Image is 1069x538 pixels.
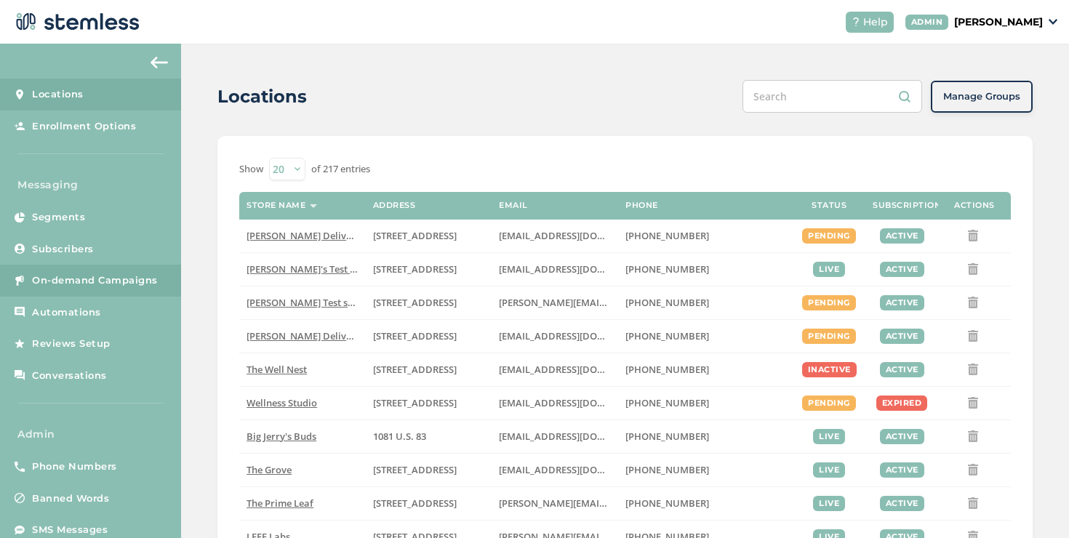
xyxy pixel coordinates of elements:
div: inactive [802,362,857,377]
span: 1081 U.S. 83 [373,430,426,443]
span: [STREET_ADDRESS] [373,497,457,510]
span: [PHONE_NUMBER] [625,296,709,309]
label: (269) 929-8463 [625,364,785,376]
div: live [813,262,845,277]
span: [PHONE_NUMBER] [625,262,709,276]
span: [PHONE_NUMBER] [625,229,709,242]
label: 1081 U.S. 83 [373,430,485,443]
label: dexter@thegroveca.com [499,464,611,476]
label: (269) 929-8463 [625,397,785,409]
label: The Well Nest [247,364,359,376]
label: 123 Main Street [373,397,485,409]
span: [PHONE_NUMBER] [625,497,709,510]
span: [STREET_ADDRESS] [373,463,457,476]
span: The Well Nest [247,363,307,376]
label: 123 East Main Street [373,263,485,276]
span: [PERSON_NAME] Test store [247,296,367,309]
label: Big Jerry's Buds [247,430,359,443]
span: Help [863,15,888,30]
div: active [880,496,924,511]
label: Status [812,201,846,210]
span: [STREET_ADDRESS] [373,329,457,342]
span: [STREET_ADDRESS] [373,363,457,376]
img: logo-dark-0685b13c.svg [12,7,140,36]
div: active [880,228,924,244]
th: Actions [938,192,1011,220]
label: arman91488@gmail.com [499,330,611,342]
span: [PHONE_NUMBER] [625,363,709,376]
span: [PHONE_NUMBER] [625,396,709,409]
span: [EMAIL_ADDRESS][DOMAIN_NAME] [499,430,657,443]
label: (503) 804-9208 [625,263,785,276]
div: pending [802,329,856,344]
span: [PHONE_NUMBER] [625,463,709,476]
span: The Grove [247,463,292,476]
span: [STREET_ADDRESS] [373,229,457,242]
span: [EMAIL_ADDRESS][DOMAIN_NAME] [499,363,657,376]
label: Hazel Delivery 4 [247,330,359,342]
span: [PERSON_NAME] Delivery [247,229,361,242]
div: pending [802,396,856,411]
span: [STREET_ADDRESS] [373,262,457,276]
label: swapnil@stemless.co [499,297,611,309]
div: ADMIN [905,15,949,30]
label: Store name [247,201,305,210]
img: icon-sort-1e1d7615.svg [310,204,317,208]
span: Wellness Studio [247,396,317,409]
span: Phone Numbers [32,459,117,474]
label: The Prime Leaf [247,497,359,510]
span: Big Jerry's Buds [247,430,316,443]
span: [EMAIL_ADDRESS][DOMAIN_NAME] [499,229,657,242]
span: [PHONE_NUMBER] [625,329,709,342]
label: Wellness Studio [247,397,359,409]
img: icon-help-white-03924b79.svg [852,17,860,26]
label: Swapnil Test store [247,297,359,309]
div: live [813,496,845,511]
div: active [880,362,924,377]
span: Segments [32,210,85,225]
label: (520) 272-8455 [625,497,785,510]
span: Manage Groups [943,89,1020,104]
label: arman91488@gmail.com [499,230,611,242]
span: SMS Messages [32,523,108,537]
input: Search [742,80,922,113]
div: active [880,329,924,344]
span: Conversations [32,369,107,383]
label: 17523 Ventura Boulevard [373,230,485,242]
iframe: Chat Widget [996,468,1069,538]
label: vmrobins@gmail.com [499,397,611,409]
label: 5241 Center Boulevard [373,297,485,309]
div: live [813,462,845,478]
span: [PERSON_NAME]'s Test Store [247,262,374,276]
p: [PERSON_NAME] [954,15,1043,30]
span: [PERSON_NAME][EMAIL_ADDRESS][DOMAIN_NAME] [499,296,732,309]
label: brianashen@gmail.com [499,263,611,276]
label: 4120 East Speedway Boulevard [373,497,485,510]
label: 8155 Center Street [373,464,485,476]
label: Address [373,201,416,210]
label: (818) 561-0790 [625,230,785,242]
label: (503) 332-4545 [625,297,785,309]
div: live [813,429,845,444]
label: Brian's Test Store [247,263,359,276]
h2: Locations [217,84,307,110]
label: Show [239,162,263,177]
div: active [880,262,924,277]
label: of 217 entries [311,162,370,177]
span: On-demand Campaigns [32,273,158,288]
span: Banned Words [32,491,109,506]
label: Subscription [873,201,941,210]
label: (818) 561-0790 [625,330,785,342]
div: pending [802,295,856,310]
span: [STREET_ADDRESS] [373,296,457,309]
span: The Prime Leaf [247,497,313,510]
label: (619) 600-1269 [625,464,785,476]
button: Manage Groups [931,81,1033,113]
label: Email [499,201,528,210]
label: 1005 4th Avenue [373,364,485,376]
div: active [880,429,924,444]
label: 17523 Ventura Boulevard [373,330,485,342]
label: (580) 539-1118 [625,430,785,443]
div: pending [802,228,856,244]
